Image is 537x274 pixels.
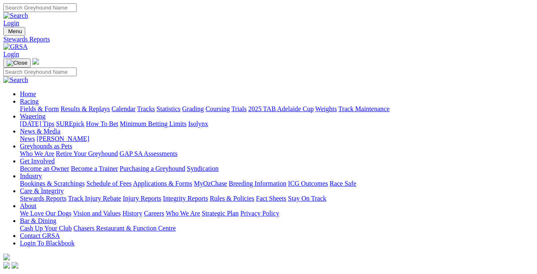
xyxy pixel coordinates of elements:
[20,135,534,143] div: News & Media
[86,120,119,127] a: How To Bet
[68,195,121,202] a: Track Injury Rebate
[8,28,22,34] span: Menu
[20,158,55,165] a: Get Involved
[188,120,208,127] a: Isolynx
[166,210,200,217] a: Who We Are
[86,180,131,187] a: Schedule of Fees
[120,150,178,157] a: GAP SA Assessments
[144,210,164,217] a: Careers
[20,172,42,179] a: Industry
[229,180,286,187] a: Breeding Information
[73,210,121,217] a: Vision and Values
[194,180,227,187] a: MyOzChase
[7,60,27,66] img: Close
[240,210,279,217] a: Privacy Policy
[210,195,254,202] a: Rules & Policies
[248,105,314,112] a: 2025 TAB Adelaide Cup
[20,150,54,157] a: Who We Are
[3,19,19,27] a: Login
[111,105,135,112] a: Calendar
[20,195,534,202] div: Care & Integrity
[120,120,186,127] a: Minimum Betting Limits
[315,105,337,112] a: Weights
[329,180,356,187] a: Race Safe
[122,210,142,217] a: History
[163,195,208,202] a: Integrity Reports
[71,165,118,172] a: Become a Trainer
[3,43,28,51] img: GRSA
[20,98,39,105] a: Racing
[20,232,60,239] a: Contact GRSA
[137,105,155,112] a: Tracks
[123,195,161,202] a: Injury Reports
[157,105,181,112] a: Statistics
[3,3,77,12] input: Search
[20,105,534,113] div: Racing
[3,36,534,43] a: Stewards Reports
[206,105,230,112] a: Coursing
[20,180,85,187] a: Bookings & Scratchings
[120,165,185,172] a: Purchasing a Greyhound
[288,180,328,187] a: ICG Outcomes
[60,105,110,112] a: Results & Replays
[20,165,534,172] div: Get Involved
[231,105,247,112] a: Trials
[20,210,534,217] div: About
[3,254,10,260] img: logo-grsa-white.png
[20,128,60,135] a: News & Media
[182,105,204,112] a: Grading
[20,195,66,202] a: Stewards Reports
[288,195,326,202] a: Stay On Track
[3,262,10,269] img: facebook.svg
[20,90,36,97] a: Home
[187,165,218,172] a: Syndication
[3,68,77,76] input: Search
[3,51,19,58] a: Login
[20,187,64,194] a: Care & Integrity
[20,165,69,172] a: Become an Owner
[20,225,534,232] div: Bar & Dining
[3,58,31,68] button: Toggle navigation
[20,105,59,112] a: Fields & Form
[256,195,286,202] a: Fact Sheets
[3,76,28,84] img: Search
[73,225,176,232] a: Chasers Restaurant & Function Centre
[20,210,71,217] a: We Love Our Dogs
[36,135,89,142] a: [PERSON_NAME]
[133,180,192,187] a: Applications & Forms
[339,105,389,112] a: Track Maintenance
[20,240,75,247] a: Login To Blackbook
[20,120,534,128] div: Wagering
[20,113,46,120] a: Wagering
[20,143,72,150] a: Greyhounds as Pets
[20,202,36,209] a: About
[20,217,56,224] a: Bar & Dining
[56,120,84,127] a: SUREpick
[20,120,54,127] a: [DATE] Tips
[20,180,534,187] div: Industry
[20,225,72,232] a: Cash Up Your Club
[3,12,28,19] img: Search
[3,27,25,36] button: Toggle navigation
[20,150,534,158] div: Greyhounds as Pets
[32,58,39,65] img: logo-grsa-white.png
[202,210,239,217] a: Strategic Plan
[56,150,118,157] a: Retire Your Greyhound
[20,135,35,142] a: News
[12,262,18,269] img: twitter.svg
